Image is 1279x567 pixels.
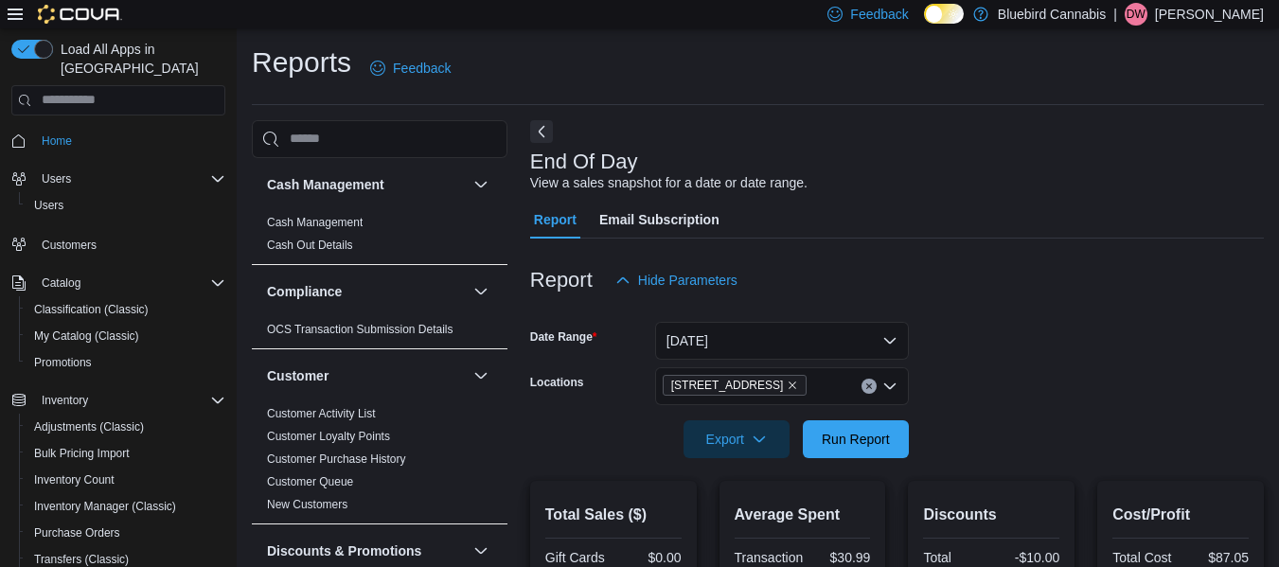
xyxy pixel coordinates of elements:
span: Adjustments (Classic) [27,416,225,438]
h3: Cash Management [267,175,384,194]
span: Users [27,194,225,217]
button: Discounts & Promotions [470,540,492,562]
span: Load All Apps in [GEOGRAPHIC_DATA] [53,40,225,78]
button: Cash Management [470,173,492,196]
span: Bulk Pricing Import [34,446,130,461]
span: Inventory Manager (Classic) [34,499,176,514]
a: Cash Management [267,216,363,229]
a: Inventory Manager (Classic) [27,495,184,518]
a: Cash Out Details [267,239,353,252]
a: New Customers [267,498,347,511]
button: Bulk Pricing Import [19,440,233,467]
label: Locations [530,375,584,390]
span: New Customers [267,497,347,512]
button: Users [4,166,233,192]
span: Inventory Count [27,469,225,491]
button: Inventory Manager (Classic) [19,493,233,520]
button: Remove 203 1/2 Queen Street from selection in this group [787,380,798,391]
span: Transfers (Classic) [34,552,129,567]
h3: Compliance [267,282,342,301]
h3: End Of Day [530,151,638,173]
span: Promotions [34,355,92,370]
span: Catalog [42,275,80,291]
span: Purchase Orders [34,525,120,540]
span: Home [42,133,72,149]
div: Cash Management [252,211,507,264]
button: Hide Parameters [608,261,745,299]
button: Catalog [34,272,88,294]
h3: Discounts & Promotions [267,541,421,560]
div: $87.05 [1184,550,1249,565]
button: Users [34,168,79,190]
a: Feedback [363,49,458,87]
button: [DATE] [655,322,909,360]
label: Date Range [530,329,597,345]
button: Users [19,192,233,219]
p: Bluebird Cannabis [998,3,1106,26]
a: Adjustments (Classic) [27,416,151,438]
button: Customers [4,230,233,257]
a: Purchase Orders [27,522,128,544]
button: Next [530,120,553,143]
button: Purchase Orders [19,520,233,546]
a: OCS Transaction Submission Details [267,323,453,336]
p: | [1113,3,1117,26]
span: Classification (Classic) [27,298,225,321]
div: Customer [252,402,507,523]
span: Dw [1127,3,1146,26]
div: -$10.00 [995,550,1059,565]
button: Adjustments (Classic) [19,414,233,440]
span: Bulk Pricing Import [27,442,225,465]
span: Promotions [27,351,225,374]
span: Catalog [34,272,225,294]
span: Email Subscription [599,201,719,239]
span: Inventory [42,393,88,408]
span: Dark Mode [924,24,925,25]
a: Users [27,194,71,217]
a: Customer Activity List [267,407,376,420]
button: Open list of options [882,379,897,394]
h2: Cost/Profit [1112,504,1249,526]
span: Inventory Count [34,472,115,487]
span: Users [34,168,225,190]
a: Customer Queue [267,475,353,488]
div: Gift Cards [545,550,610,565]
button: My Catalog (Classic) [19,323,233,349]
span: Feedback [393,59,451,78]
span: OCS Transaction Submission Details [267,322,453,337]
h3: Report [530,269,593,292]
button: Compliance [267,282,466,301]
h2: Total Sales ($) [545,504,682,526]
span: Adjustments (Classic) [34,419,144,434]
h2: Discounts [923,504,1059,526]
div: Dustin watts [1125,3,1147,26]
span: Users [34,198,63,213]
input: Dark Mode [924,4,964,24]
h1: Reports [252,44,351,81]
button: Classification (Classic) [19,296,233,323]
span: Cash Out Details [267,238,353,253]
button: Export [684,420,790,458]
button: Inventory Count [19,467,233,493]
a: Customer Purchase History [267,452,406,466]
span: Users [42,171,71,186]
a: Inventory Count [27,469,122,491]
a: Home [34,130,80,152]
span: Inventory [34,389,225,412]
span: Classification (Classic) [34,302,149,317]
span: Run Report [822,430,890,449]
span: Export [695,420,778,458]
p: [PERSON_NAME] [1155,3,1264,26]
div: $0.00 [617,550,682,565]
button: Promotions [19,349,233,376]
span: Cash Management [267,215,363,230]
button: Discounts & Promotions [267,541,466,560]
button: Compliance [470,280,492,303]
a: Bulk Pricing Import [27,442,137,465]
span: My Catalog (Classic) [27,325,225,347]
button: Inventory [34,389,96,412]
span: Customers [42,238,97,253]
button: Customer [470,364,492,387]
div: $30.99 [810,550,870,565]
span: Inventory Manager (Classic) [27,495,225,518]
